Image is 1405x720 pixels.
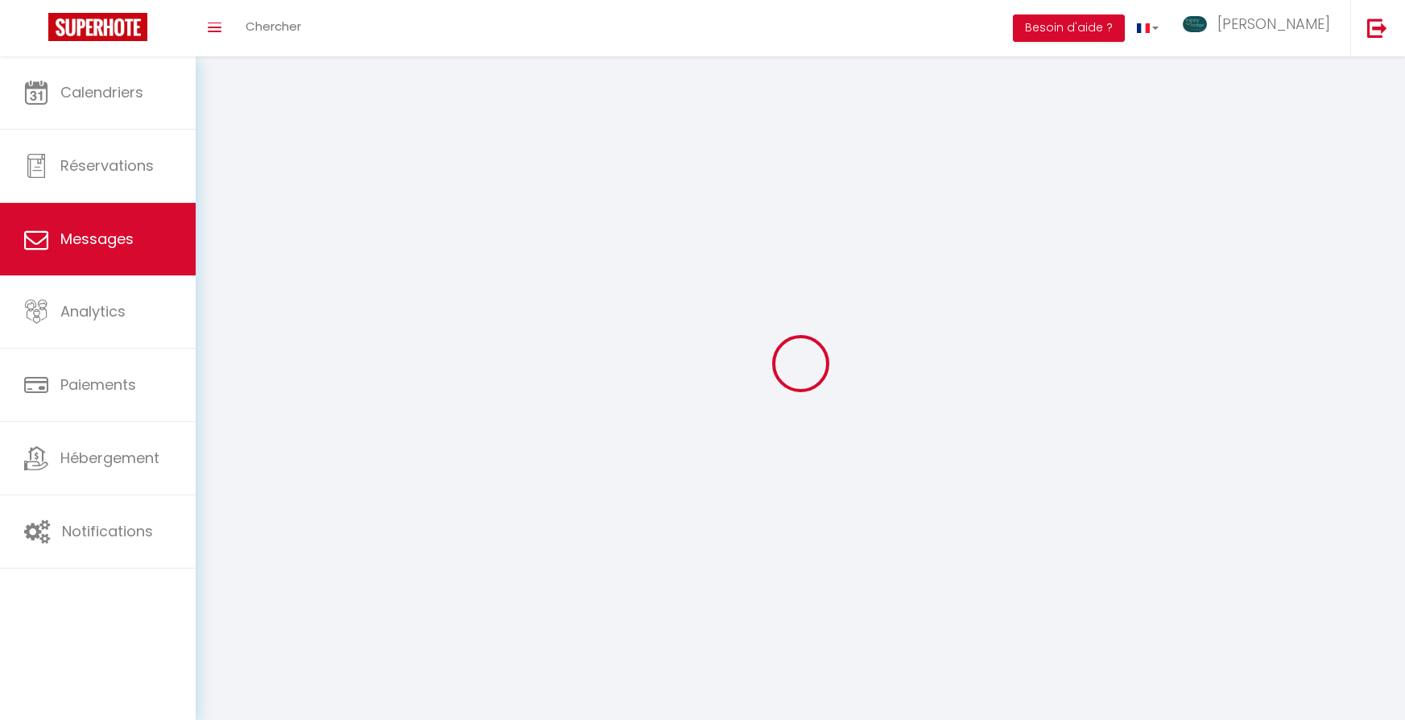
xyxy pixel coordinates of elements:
button: Besoin d'aide ? [1013,14,1125,42]
span: Calendriers [60,82,143,102]
span: Notifications [62,521,153,541]
span: [PERSON_NAME] [1217,14,1330,34]
span: Réservations [60,155,154,176]
span: Paiements [60,374,136,395]
span: Hébergement [60,448,159,468]
span: Chercher [246,18,301,35]
img: ... [1183,16,1207,32]
span: Analytics [60,301,126,321]
img: logout [1367,18,1387,38]
span: Messages [60,229,134,249]
img: Super Booking [48,13,147,41]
